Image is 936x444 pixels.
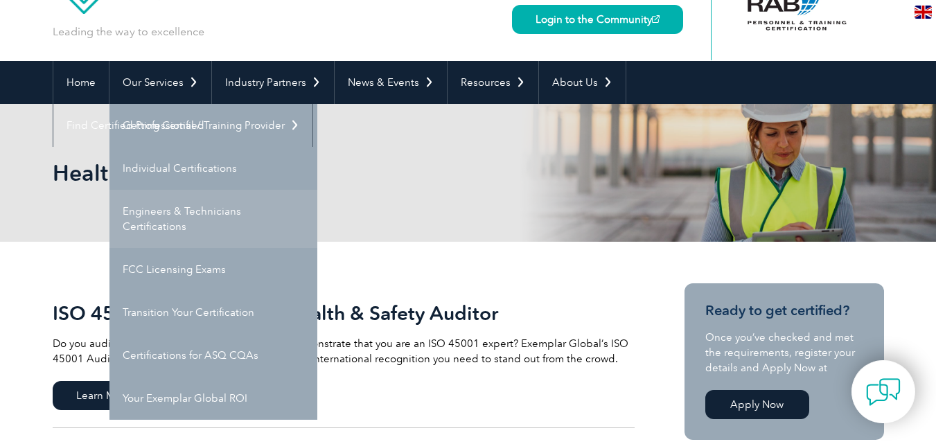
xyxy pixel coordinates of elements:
a: Login to the Community [512,5,683,34]
a: Apply Now [705,390,809,419]
a: Find Certified Professional / Training Provider [53,104,312,147]
a: Industry Partners [212,61,334,104]
span: Learn More [53,381,154,410]
p: Do you audit ISO 45001 (OHS) systems? Want to demonstrate that you are an ISO 45001 expert? Exemp... [53,336,635,366]
a: Engineers & Technicians Certifications [109,190,317,248]
p: Leading the way to excellence [53,24,204,39]
h1: Health & Safety Systems [53,159,585,186]
a: ISO 45001 Occupational, Health & Safety Auditor Do you audit ISO 45001 (OHS) systems? Want to dem... [53,283,635,428]
img: en [915,6,932,19]
h3: Ready to get certified? [705,302,863,319]
a: About Us [539,61,626,104]
a: Certifications for ASQ CQAs [109,334,317,377]
a: Our Services [109,61,211,104]
a: FCC Licensing Exams [109,248,317,291]
a: Resources [448,61,538,104]
h2: ISO 45001 Occupational, Health & Safety Auditor [53,302,635,324]
p: Once you’ve checked and met the requirements, register your details and Apply Now at [705,330,863,375]
a: Individual Certifications [109,147,317,190]
a: Transition Your Certification [109,291,317,334]
img: open_square.png [652,15,660,23]
a: Home [53,61,109,104]
a: News & Events [335,61,447,104]
a: Your Exemplar Global ROI [109,377,317,420]
img: contact-chat.png [866,375,901,409]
